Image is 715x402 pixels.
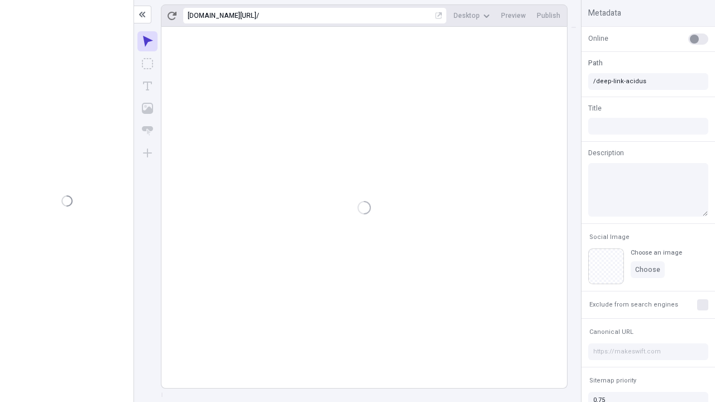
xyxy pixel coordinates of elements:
[587,298,680,312] button: Exclude from search engines
[454,11,480,20] span: Desktop
[587,374,638,387] button: Sitemap priority
[588,103,602,113] span: Title
[532,7,565,24] button: Publish
[137,98,158,118] button: Image
[631,261,665,278] button: Choose
[589,376,636,385] span: Sitemap priority
[497,7,530,24] button: Preview
[256,11,259,20] div: /
[587,231,632,244] button: Social Image
[631,248,682,257] div: Choose an image
[588,33,608,44] span: Online
[589,233,630,241] span: Social Image
[137,121,158,141] button: Button
[501,11,526,20] span: Preview
[588,343,708,360] input: https://makeswift.com
[589,328,633,336] span: Canonical URL
[587,326,636,339] button: Canonical URL
[537,11,560,20] span: Publish
[588,58,603,68] span: Path
[589,300,678,309] span: Exclude from search engines
[137,76,158,96] button: Text
[137,54,158,74] button: Box
[449,7,494,24] button: Desktop
[588,148,624,158] span: Description
[188,11,256,20] div: [URL][DOMAIN_NAME]
[635,265,660,274] span: Choose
